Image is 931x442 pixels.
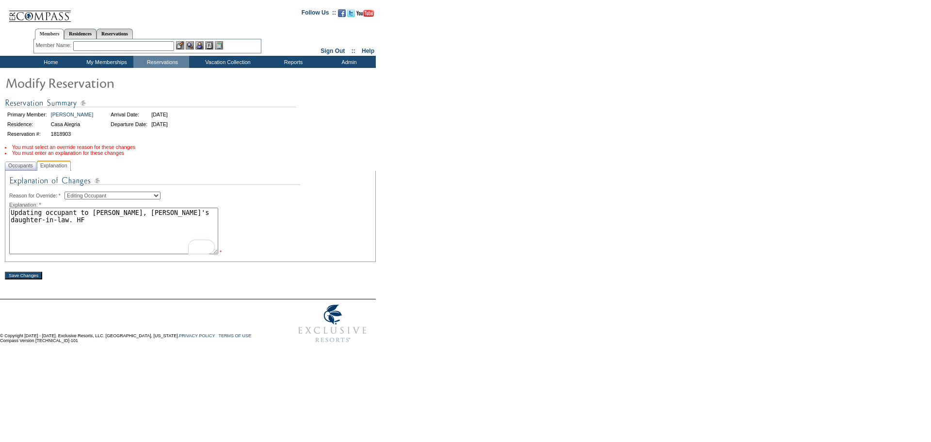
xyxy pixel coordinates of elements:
a: Follow us on Twitter [347,12,355,18]
td: [DATE] [150,120,169,129]
a: Reservations [96,29,133,39]
td: [DATE] [150,110,169,119]
img: View [186,41,194,49]
a: [PERSON_NAME] [51,112,94,117]
img: Exclusive Resorts [289,299,376,348]
div: Explanation: * [9,202,371,208]
a: Subscribe to our YouTube Channel [356,12,374,18]
td: Departure Date: [109,120,149,129]
a: Sign Out [321,48,345,54]
img: Modify Reservation [5,73,199,92]
td: Residence: [6,120,48,129]
td: Primary Member: [6,110,48,119]
a: Help [362,48,374,54]
img: Compass Home [8,2,71,22]
img: b_edit.gif [176,41,184,49]
div: Member Name: [36,41,73,49]
input: Save Changes [5,272,42,279]
td: Home [22,56,78,68]
textarea: To enrich screen reader interactions, please activate Accessibility in Grammarly extension settings [9,208,218,254]
td: Follow Us :: [302,8,336,20]
td: Reservation #: [6,130,48,138]
span: Occupants [6,161,35,171]
td: Admin [320,56,376,68]
img: b_calculator.gif [215,41,223,49]
td: My Memberships [78,56,133,68]
img: Impersonate [195,41,204,49]
a: Residences [64,29,96,39]
span: :: [352,48,355,54]
img: Become our fan on Facebook [338,9,346,17]
img: Explanation of Changes [9,175,300,192]
td: Arrival Date: [109,110,149,119]
td: Reservations [133,56,189,68]
img: Reservation Summary [5,97,296,109]
img: Subscribe to our YouTube Channel [356,10,374,17]
li: You must select an override reason for these changes [5,144,376,150]
span: Reason for Override: * [9,193,64,198]
a: TERMS OF USE [219,333,252,338]
td: Vacation Collection [189,56,264,68]
span: Explanation [38,161,69,171]
td: 1818903 [49,130,95,138]
img: Reservations [205,41,213,49]
img: Follow us on Twitter [347,9,355,17]
a: Members [35,29,64,39]
li: You must enter an explanation for these changes [5,150,376,156]
td: Reports [264,56,320,68]
td: Casa Alegria [49,120,95,129]
a: PRIVACY POLICY [179,333,215,338]
a: Become our fan on Facebook [338,12,346,18]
